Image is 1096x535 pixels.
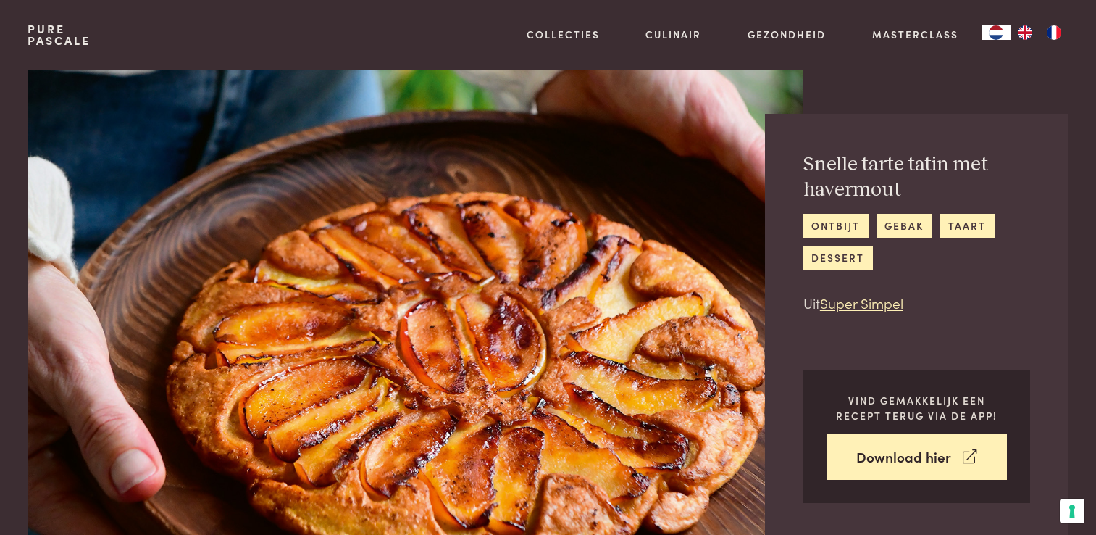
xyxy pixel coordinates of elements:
[803,293,1030,314] p: Uit
[982,25,1011,40] div: Language
[940,214,995,238] a: taart
[1011,25,1068,40] ul: Language list
[645,27,701,42] a: Culinair
[28,70,802,535] img: Snelle tarte tatin met havermout
[872,27,958,42] a: Masterclass
[827,434,1007,480] a: Download hier
[877,214,932,238] a: gebak
[748,27,826,42] a: Gezondheid
[28,23,91,46] a: PurePascale
[803,214,869,238] a: ontbijt
[982,25,1011,40] a: NL
[1060,499,1084,523] button: Uw voorkeuren voor toestemming voor trackingtechnologieën
[1011,25,1039,40] a: EN
[982,25,1068,40] aside: Language selected: Nederlands
[820,293,903,312] a: Super Simpel
[1039,25,1068,40] a: FR
[803,152,1030,202] h2: Snelle tarte tatin met havermout
[527,27,600,42] a: Collecties
[827,393,1007,423] p: Vind gemakkelijk een recept terug via de app!
[803,246,873,270] a: dessert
